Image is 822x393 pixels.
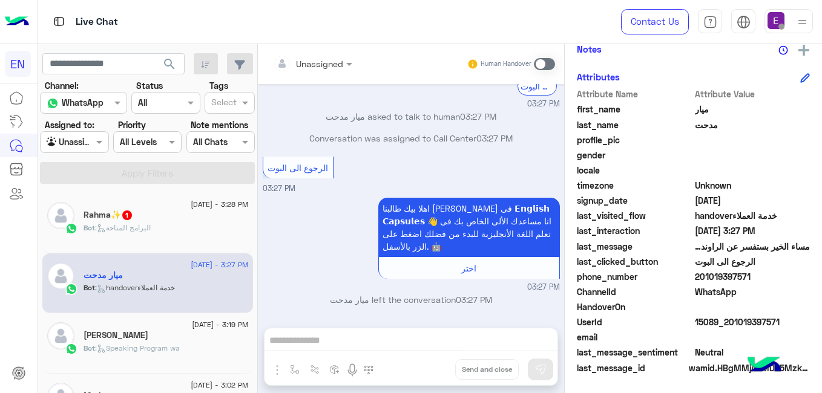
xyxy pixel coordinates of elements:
[695,255,810,268] span: الرجوع الى البوت
[695,88,810,100] span: Attribute Value
[577,134,692,146] span: profile_pic
[698,9,722,34] a: tab
[695,119,810,131] span: مدحت
[703,15,717,29] img: tab
[778,45,788,55] img: notes
[577,164,692,177] span: locale
[695,164,810,177] span: null
[577,255,692,268] span: last_clicked_button
[45,119,94,131] label: Assigned to:
[65,222,77,235] img: WhatsApp
[263,184,295,193] span: 03:27 PM
[695,209,810,222] span: handoverخدمة العملاء
[577,88,692,100] span: Attribute Name
[577,194,692,207] span: signup_date
[191,199,248,210] span: [DATE] - 3:28 PM
[621,9,689,34] a: Contact Us
[5,51,31,77] div: EN
[209,96,237,111] div: Select
[45,79,79,92] label: Channel:
[743,345,786,387] img: hulul-logo.png
[40,162,255,184] button: Apply Filters
[84,210,133,220] h5: Rahma✨
[527,99,560,110] span: 03:27 PM
[768,12,784,29] img: userImage
[695,331,810,343] span: null
[122,210,132,220] span: 1
[460,111,496,122] span: 03:27 PM
[456,294,492,305] span: 03:27 PM
[695,103,810,115] span: ميار
[577,209,692,222] span: last_visited_flow
[689,362,810,374] span: wamid.HBgMMjAxMDE5Mzk3NTcxFQIAEhggOTM3MDJCNkNCQzg3Q0NCM0I0RDc3RTY2QTBCQzg3NjcA
[263,132,560,145] p: Conversation was assigned to Call Center
[527,282,560,293] span: 03:27 PM
[192,319,248,330] span: [DATE] - 3:19 PM
[695,224,810,237] span: 2025-08-10T12:27:54.7Z
[95,343,180,352] span: : Speaking Program wa
[47,262,74,290] img: defaultAdmin.png
[577,103,692,115] span: first_name
[268,163,328,173] span: الرجوع الى البوت
[577,270,692,283] span: phone_number
[695,179,810,192] span: Unknown
[695,346,810,359] span: 0
[95,283,175,292] span: : handoverخدمة العملاء
[162,57,177,71] span: search
[84,223,95,232] span: Bot
[577,362,686,374] span: last_message_id
[263,293,560,306] p: ميار مدحت left the conversation
[65,283,77,295] img: WhatsApp
[795,15,810,30] img: profile
[191,259,248,270] span: [DATE] - 3:27 PM
[5,9,29,34] img: Logo
[47,202,74,229] img: defaultAdmin.png
[577,179,692,192] span: timezone
[481,59,531,69] small: Human Handover
[263,110,560,123] p: ميار مدحت asked to talk to human
[65,343,77,355] img: WhatsApp
[737,15,751,29] img: tab
[695,285,810,298] span: 2
[84,330,148,340] h5: Mohamed Saber
[695,149,810,161] span: null
[577,119,692,131] span: last_name
[577,331,692,343] span: email
[695,240,810,253] span: مساء الخير بستفسر عن الراوند بتاعت الشركة TEFL
[695,316,810,328] span: 15089_201019397571
[51,14,67,29] img: tab
[191,380,248,391] span: [DATE] - 3:02 PM
[47,322,74,349] img: defaultAdmin.png
[695,194,810,207] span: 2025-08-10T12:27:41.417Z
[577,300,692,313] span: HandoverOn
[84,270,123,281] h5: ميار مدحت
[455,359,519,380] button: Send and close
[84,283,95,292] span: Bot
[136,79,163,92] label: Status
[118,119,146,131] label: Priority
[798,45,809,56] img: add
[76,14,118,30] p: Live Chat
[577,71,620,82] h6: Attributes
[577,285,692,298] span: ChannelId
[577,44,602,54] h6: Notes
[461,263,476,273] span: اختر
[191,119,248,131] label: Note mentions
[95,223,151,232] span: : البرامج المتاحة
[695,270,810,283] span: 201019397571
[577,224,692,237] span: last_interaction
[84,343,95,352] span: Bot
[378,198,560,257] p: 10/8/2025, 3:27 PM
[518,77,557,96] div: الرجوع الى البوت
[476,133,513,143] span: 03:27 PM
[577,316,692,328] span: UserId
[695,300,810,313] span: null
[209,79,228,92] label: Tags
[577,346,692,359] span: last_message_sentiment
[577,149,692,161] span: gender
[577,240,692,253] span: last_message
[155,53,185,79] button: search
